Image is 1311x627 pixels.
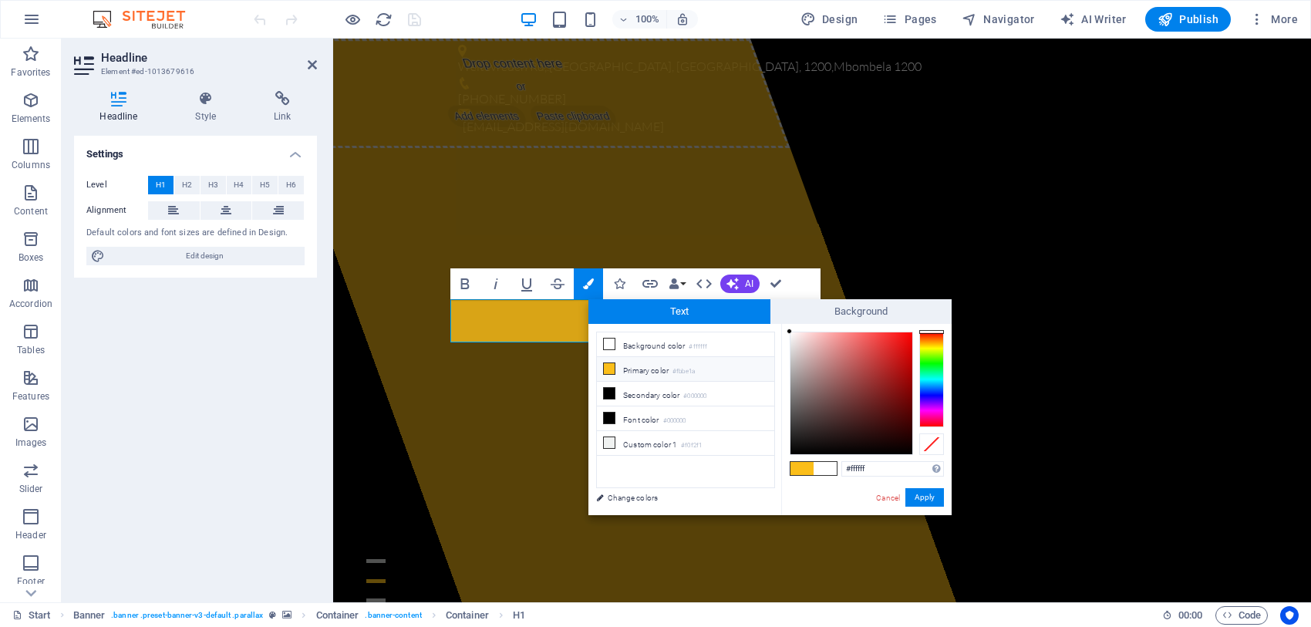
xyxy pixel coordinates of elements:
span: #fbbe1a [790,462,814,475]
small: #000000 [663,416,686,426]
h4: Link [248,91,317,123]
h4: Headline [74,91,170,123]
p: Slider [19,483,43,495]
span: H2 [182,176,192,194]
span: Edit design [110,247,300,265]
span: More [1249,12,1298,27]
button: 1 [33,521,52,524]
h4: Style [170,91,248,123]
h6: 100% [635,10,660,29]
a: Click to cancel selection. Double-click to open Pages [12,606,51,625]
span: #ffffff [814,462,837,475]
li: Font color [597,406,774,431]
a: Cancel [875,492,902,504]
button: Publish [1145,7,1231,32]
button: HTML [689,268,719,299]
p: Tables [17,344,45,356]
span: Text [588,299,770,324]
button: Icons [605,268,634,299]
button: Strikethrough [543,268,572,299]
button: Link [635,268,665,299]
span: H5 [260,176,270,194]
p: Boxes [19,251,44,264]
label: Level [86,176,148,194]
button: Edit design [86,247,305,265]
span: . banner .preset-banner-v3-default .parallax [111,606,263,625]
span: Background [770,299,952,324]
span: AI Writer [1060,12,1127,27]
span: H4 [234,176,244,194]
button: 2 [33,541,52,544]
button: reload [374,10,393,29]
span: . banner-content [365,606,421,625]
li: Background color [597,332,774,357]
h6: Session time [1162,606,1203,625]
nav: breadcrumb [73,606,526,625]
div: Default colors and font sizes are defined in Design. [86,227,305,240]
button: 3 [33,560,52,564]
button: Underline (Ctrl+U) [512,268,541,299]
button: Code [1215,606,1268,625]
i: Reload page [375,11,393,29]
a: Change colors [588,488,767,507]
button: Bold (Ctrl+B) [450,268,480,299]
button: AI [720,275,760,293]
p: Columns [12,159,50,171]
small: #f0f2f1 [681,440,702,451]
button: H4 [227,176,252,194]
button: Navigator [955,7,1041,32]
button: Apply [905,488,944,507]
p: Content [14,205,48,217]
li: Primary color [597,357,774,382]
span: H3 [208,176,218,194]
div: Clear Color Selection [919,433,944,455]
i: This element is a customizable preset [269,611,276,619]
button: Design [794,7,864,32]
small: #fbbe1a [672,366,695,377]
span: 00 00 [1178,606,1202,625]
p: Features [12,390,49,403]
h3: Element #ed-1013679616 [101,65,286,79]
p: Footer [17,575,45,588]
button: Data Bindings [666,268,688,299]
span: Code [1222,606,1261,625]
i: On resize automatically adjust zoom level to fit chosen device. [676,12,689,26]
span: H1 [156,176,166,194]
span: Add elements [111,67,195,89]
li: Secondary color [597,382,774,406]
span: : [1189,609,1191,621]
button: H1 [148,176,174,194]
button: Usercentrics [1280,606,1299,625]
button: H2 [174,176,200,194]
label: Alignment [86,201,148,220]
p: Header [15,529,46,541]
span: Click to select. Double-click to edit [513,606,525,625]
li: Custom color 1 [597,431,774,456]
small: #ffffff [689,342,707,352]
span: Design [800,12,858,27]
img: Editor Logo [89,10,204,29]
span: Publish [1158,12,1218,27]
i: This element contains a background [282,611,292,619]
h4: Settings [74,136,317,163]
span: Click to select. Double-click to edit [316,606,359,625]
p: Accordion [9,298,52,310]
button: AI Writer [1053,7,1133,32]
button: Confirm (Ctrl+⏎) [761,268,790,299]
h2: Headline [101,51,317,65]
div: Design (Ctrl+Alt+Y) [794,7,864,32]
span: H6 [286,176,296,194]
button: H6 [278,176,304,194]
p: Favorites [11,66,50,79]
button: More [1243,7,1304,32]
span: AI [745,279,753,288]
span: Paste clipboard [194,67,286,89]
p: Images [15,437,47,449]
span: Pages [882,12,936,27]
button: H5 [252,176,278,194]
p: Elements [12,113,51,125]
span: Click to select. Double-click to edit [73,606,106,625]
small: #000000 [683,391,706,402]
span: Navigator [962,12,1035,27]
span: Click to select. Double-click to edit [446,606,489,625]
